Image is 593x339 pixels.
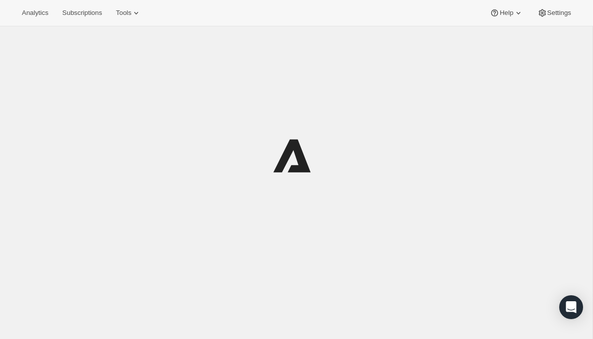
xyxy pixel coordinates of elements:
div: Open Intercom Messenger [559,295,583,319]
button: Help [484,6,529,20]
button: Analytics [16,6,54,20]
span: Analytics [22,9,48,17]
span: Settings [547,9,571,17]
button: Tools [110,6,147,20]
span: Help [500,9,513,17]
span: Subscriptions [62,9,102,17]
span: Tools [116,9,131,17]
button: Settings [531,6,577,20]
button: Subscriptions [56,6,108,20]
